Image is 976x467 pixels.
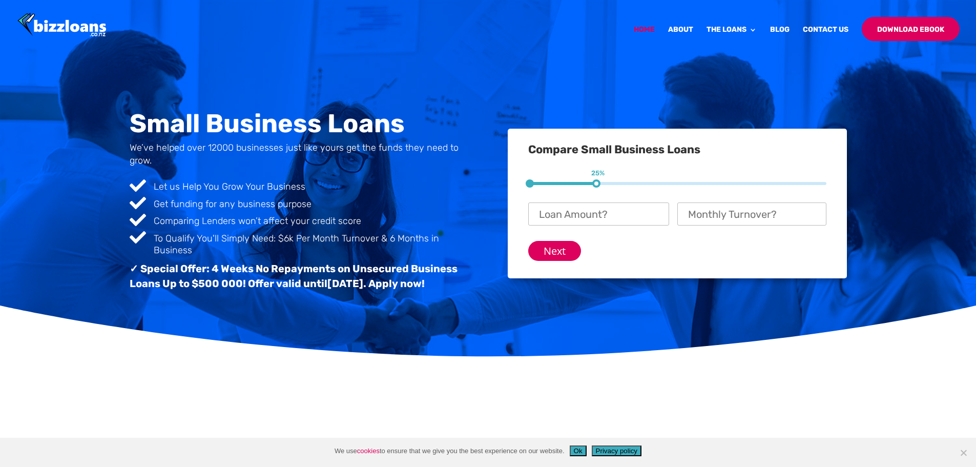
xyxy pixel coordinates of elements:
a: The Loans [707,26,757,50]
span:  [130,212,146,228]
h1: Small Business Loans [130,111,469,141]
span: [DATE] [327,277,363,290]
button: Privacy policy [592,445,641,456]
a: About [668,26,693,50]
a: Download Ebook [862,17,960,41]
span: We use to ensure that we give you the best experience on our website. [335,446,565,456]
span:  [130,195,146,211]
a: Blog [770,26,790,50]
span: Comparing Lenders won’t affect your credit score [154,215,361,227]
h3: Compare Small Business Loans [528,144,826,160]
span:  [130,229,146,246]
h3: ✓ Special Offer: 4 Weeks No Repayments on Unsecured Business Loans Up to $500 000! Offer valid un... [130,261,469,296]
input: Monthly Turnover? [677,202,826,226]
span: No [958,448,968,458]
button: Ok [570,445,587,456]
span:  [130,177,146,194]
a: Home [634,26,655,50]
img: Bizzloans New Zealand [17,13,107,38]
input: Loan Amount? [528,202,669,226]
span: To Qualify You'll Simply Need: $6k Per Month Turnover & 6 Months in Business [154,233,439,256]
h4: We’ve helped over 12000 businesses just like yours get the funds they need to grow. [130,141,469,172]
a: cookies [357,447,380,455]
a: Contact Us [803,26,848,50]
span: 25% [591,169,605,177]
input: Next [528,241,581,261]
span: Let us Help You Grow Your Business [154,181,305,192]
span: Get funding for any business purpose [154,198,312,210]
